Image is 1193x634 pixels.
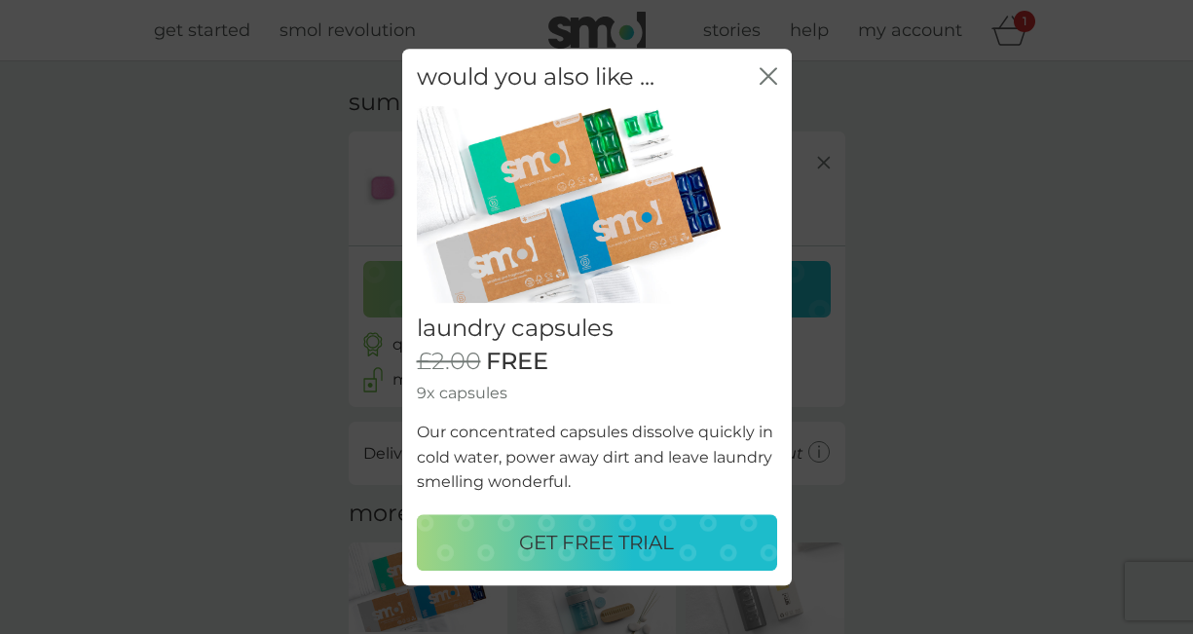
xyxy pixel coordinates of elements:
[486,348,548,376] span: FREE
[417,514,777,571] button: GET FREE TRIAL
[417,381,777,406] p: 9x capsules
[417,315,777,343] h2: laundry capsules
[417,348,481,376] span: £2.00
[417,420,777,495] p: Our concentrated capsules dissolve quickly in cold water, power away dirt and leave laundry smell...
[760,67,777,88] button: close
[519,527,674,558] p: GET FREE TRIAL
[417,63,654,92] h2: would you also like ...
